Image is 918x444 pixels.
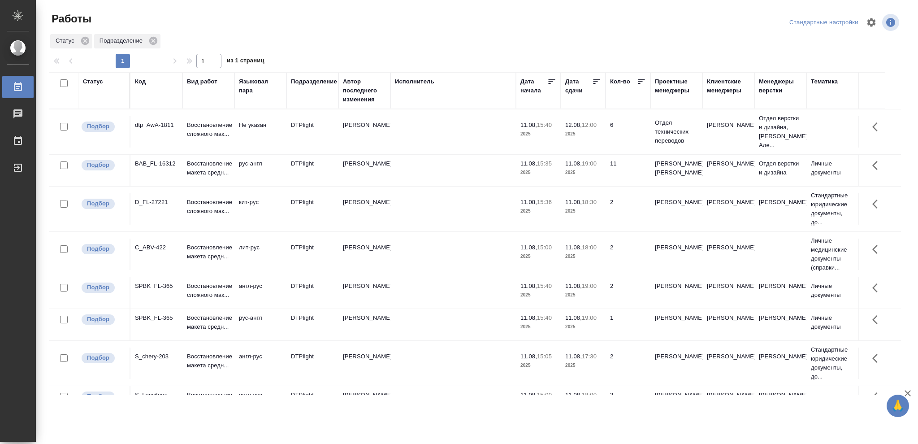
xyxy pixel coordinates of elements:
div: Можно подбирать исполнителей [81,198,125,210]
span: Работы [49,12,91,26]
td: DTPlight [286,155,338,186]
p: Подбор [87,122,109,131]
td: лит-рус [234,239,286,270]
p: Подразделение [100,36,146,45]
p: Стандартные юридические документы, до... [811,191,854,227]
p: 12:00 [582,122,597,128]
td: [PERSON_NAME] [650,277,702,309]
div: SPBK_FL-365 [135,313,178,322]
p: 2025 [520,322,556,331]
p: 15:40 [537,314,552,321]
td: DTPlight [286,277,338,309]
p: 2025 [520,291,556,300]
p: 15:05 [537,353,552,360]
p: 18:00 [582,244,597,251]
div: Дата начала [520,77,547,95]
div: Подразделение [291,77,337,86]
p: Восстановление сложного мак... [187,198,230,216]
div: Языковая пара [239,77,282,95]
p: Подбор [87,392,109,401]
td: [PERSON_NAME] [702,348,754,379]
td: [PERSON_NAME] [650,348,702,379]
p: [PERSON_NAME] [759,198,802,207]
td: 2 [606,277,650,309]
button: Здесь прячутся важные кнопки [867,193,888,215]
td: [PERSON_NAME] [338,116,390,148]
div: Исполнитель [395,77,434,86]
p: 11.08, [565,199,582,205]
p: [PERSON_NAME] [759,313,802,322]
p: Восстановление макета средн... [187,391,230,409]
div: BAB_FL-16312 [135,159,178,168]
p: 2025 [565,252,601,261]
td: DTPlight [286,309,338,340]
div: Подразделение [94,34,160,48]
p: Восстановление макета средн... [187,159,230,177]
div: Можно подбирать исполнителей [81,282,125,294]
button: Здесь прячутся важные кнопки [867,309,888,331]
td: англ-рус [234,277,286,309]
td: [PERSON_NAME] [702,116,754,148]
p: 15:40 [537,283,552,289]
span: 🙏 [890,396,905,415]
td: [PERSON_NAME] [338,386,390,418]
td: DTPlight [286,193,338,225]
p: Личные медицинские документы (справки... [811,236,854,272]
td: 2 [606,239,650,270]
td: [PERSON_NAME] [338,239,390,270]
td: Отдел технических переводов [650,114,702,150]
p: 11.08, [565,392,582,398]
div: Кол-во [610,77,630,86]
td: [PERSON_NAME] [338,277,390,309]
p: Личные документы [811,159,854,177]
p: 17:30 [582,353,597,360]
p: Подбор [87,244,109,253]
td: [PERSON_NAME] [338,193,390,225]
p: 11.08, [520,353,537,360]
p: Стандартные юридические документы, до... [811,345,854,381]
td: [PERSON_NAME] [702,386,754,418]
button: 🙏 [887,395,909,417]
td: 2 [606,193,650,225]
span: Посмотреть информацию [882,14,901,31]
div: SPBK_FL-365 [135,282,178,291]
div: S_Loccitane-460 [135,391,178,409]
p: 2025 [520,130,556,139]
td: рус-англ [234,309,286,340]
div: dtp_AwA-1811 [135,121,178,130]
p: 19:00 [582,283,597,289]
span: из 1 страниц [227,55,264,68]
div: Статус [83,77,103,86]
div: Тематика [811,77,838,86]
p: Восстановление сложного мак... [187,282,230,300]
div: C_ABV-422 [135,243,178,252]
div: Можно подбирать исполнителей [81,313,125,326]
div: Автор последнего изменения [343,77,386,104]
td: кит-рус [234,193,286,225]
td: англ-рус [234,386,286,418]
td: DTPlight [286,116,338,148]
p: 2025 [565,322,601,331]
p: Статус [56,36,78,45]
p: Подбор [87,315,109,324]
td: [PERSON_NAME] [338,348,390,379]
p: 11.08, [520,160,537,167]
div: S_chery-203 [135,352,178,361]
p: Подбор [87,283,109,292]
button: Здесь прячутся важные кнопки [867,386,888,408]
td: [PERSON_NAME] [650,309,702,340]
div: Можно подбирать исполнителей [81,352,125,364]
td: рус-англ [234,155,286,186]
p: Восстановление макета средн... [187,313,230,331]
div: Дата сдачи [565,77,592,95]
p: 18:30 [582,199,597,205]
p: 2025 [520,168,556,177]
td: [PERSON_NAME] [702,239,754,270]
p: 15:35 [537,160,552,167]
td: [PERSON_NAME] [702,155,754,186]
td: [PERSON_NAME] [702,277,754,309]
p: 11.08, [520,314,537,321]
p: 2025 [565,168,601,177]
p: [PERSON_NAME] [759,391,802,400]
p: 12.08, [565,122,582,128]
